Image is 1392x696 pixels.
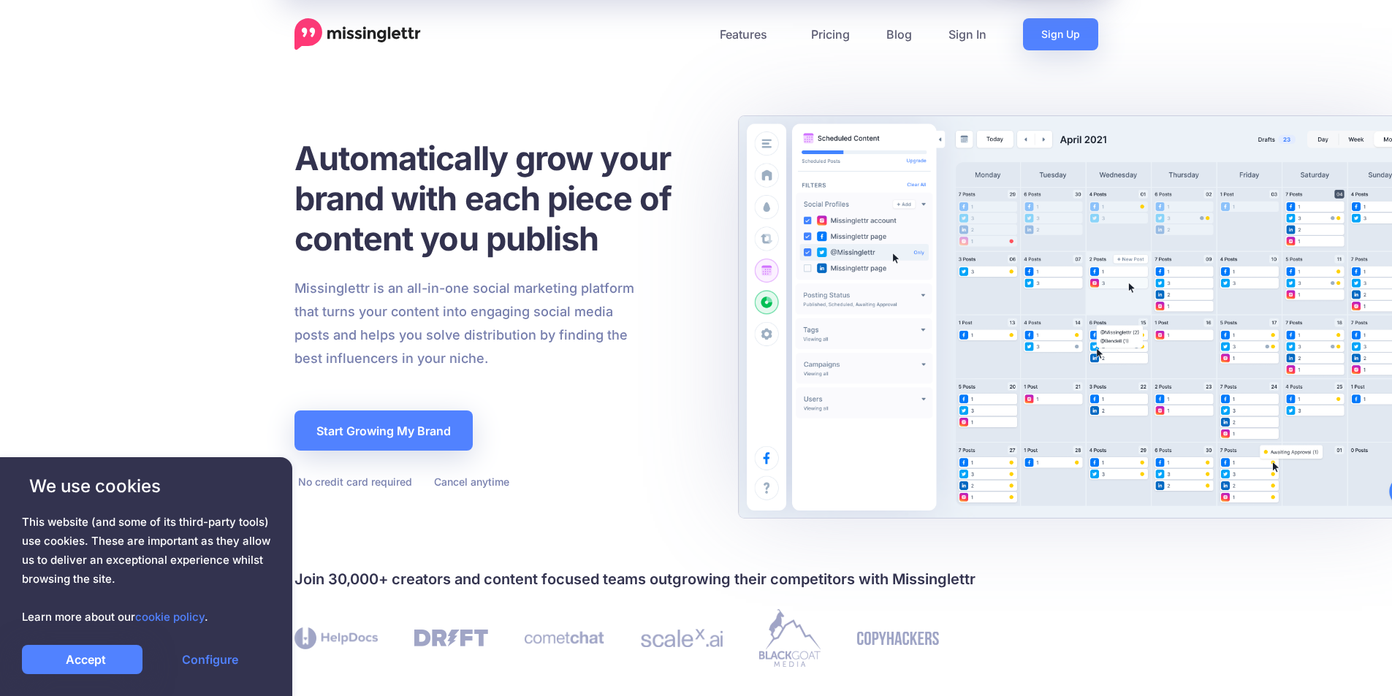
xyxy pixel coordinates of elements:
[22,645,142,674] a: Accept
[150,645,270,674] a: Configure
[294,410,473,451] a: Start Growing My Brand
[135,610,205,624] a: cookie policy
[294,277,635,370] p: Missinglettr is an all-in-one social marketing platform that turns your content into engaging soc...
[1023,18,1098,50] a: Sign Up
[430,473,509,491] li: Cancel anytime
[294,567,1098,591] h4: Join 30,000+ creators and content focused teams outgrowing their competitors with Missinglettr
[22,473,270,499] span: We use cookies
[793,18,868,50] a: Pricing
[701,18,793,50] a: Features
[22,513,270,627] span: This website (and some of its third-party tools) use cookies. These are important as they allow u...
[294,138,707,259] h1: Automatically grow your brand with each piece of content you publish
[930,18,1005,50] a: Sign In
[868,18,930,50] a: Blog
[294,473,412,491] li: No credit card required
[294,18,421,50] a: Home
